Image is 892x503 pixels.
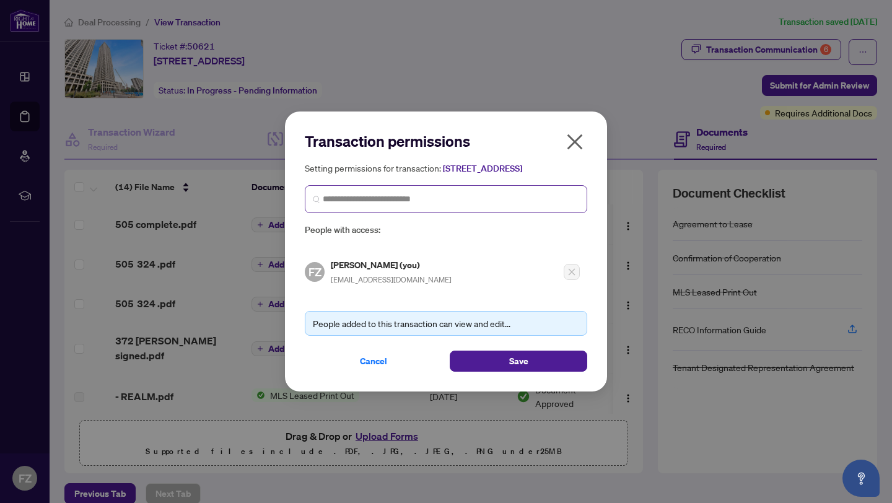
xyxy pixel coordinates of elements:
div: People added to this transaction can view and edit... [313,317,579,330]
h5: [PERSON_NAME] (you) [331,258,452,272]
span: Cancel [360,351,387,371]
span: People with access: [305,223,587,237]
h2: Transaction permissions [305,131,587,151]
span: close [565,132,585,152]
span: [STREET_ADDRESS] [443,163,522,174]
img: search_icon [313,196,320,203]
h5: Setting permissions for transaction: [305,161,587,175]
span: [EMAIL_ADDRESS][DOMAIN_NAME] [331,275,452,284]
span: Save [509,351,528,371]
span: FZ [308,263,321,281]
button: Save [450,351,587,372]
button: Cancel [305,351,442,372]
button: Open asap [842,460,880,497]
